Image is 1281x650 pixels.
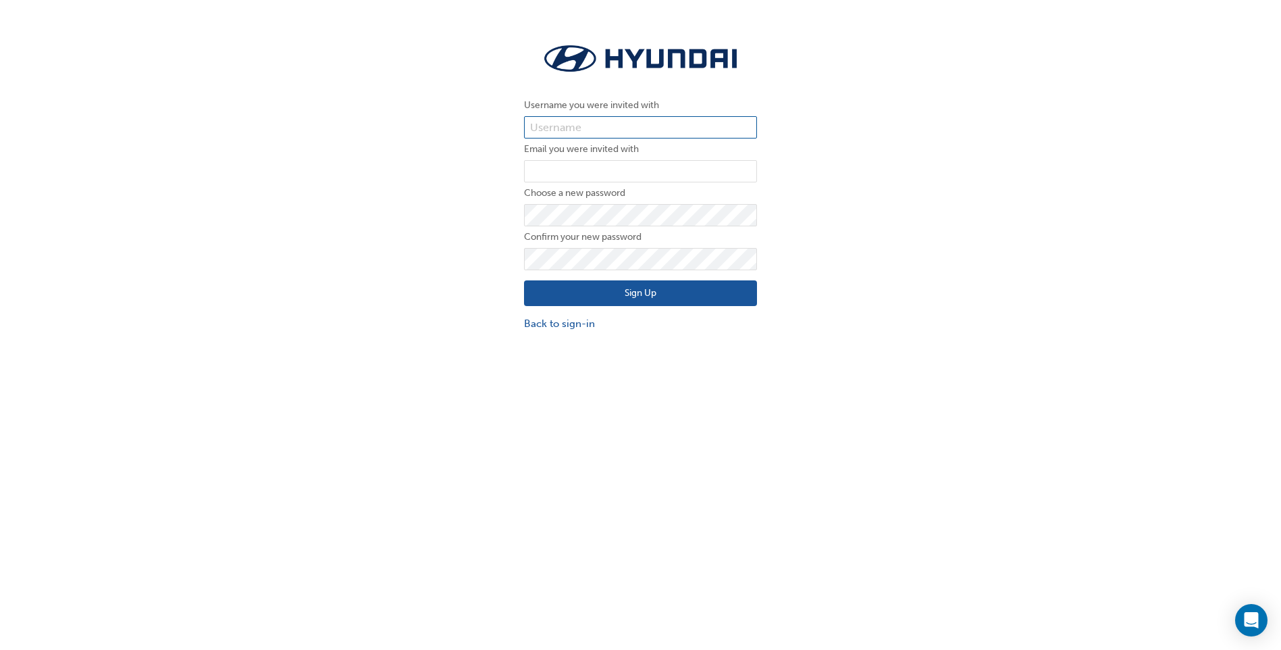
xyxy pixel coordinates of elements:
label: Confirm your new password [524,229,757,245]
label: Email you were invited with [524,141,757,157]
a: Back to sign-in [524,316,757,332]
label: Choose a new password [524,185,757,201]
label: Username you were invited with [524,97,757,114]
div: Open Intercom Messenger [1235,604,1267,636]
img: Trak [524,41,757,77]
button: Sign Up [524,280,757,306]
input: Username [524,116,757,139]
